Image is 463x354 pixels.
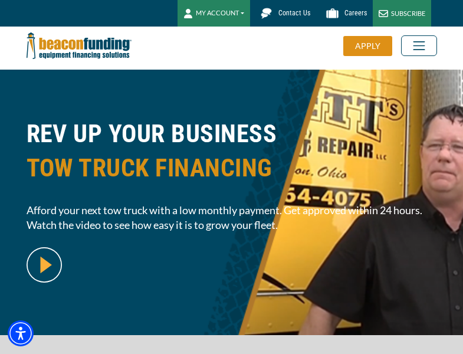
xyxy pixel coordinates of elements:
span: Afford your next tow truck with a low monthly payment. Get approved within 24 hours. Watch the vi... [27,203,437,232]
a: APPLY [343,36,401,56]
div: Accessibility Menu [8,320,34,346]
img: Beacon Funding chat [256,3,277,24]
img: Beacon Funding Careers [322,3,343,24]
span: Contact Us [278,9,310,17]
div: APPLY [343,36,392,56]
img: video modal pop-up play button [27,247,62,283]
a: Careers [316,3,373,24]
a: Contact Us [250,3,316,24]
span: Careers [344,9,367,17]
span: TOW TRUCK FINANCING [27,151,437,185]
h1: REV UP YOUR BUSINESS [27,117,437,194]
img: Beacon Funding Corporation logo [27,27,132,65]
button: Toggle navigation [401,35,437,56]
